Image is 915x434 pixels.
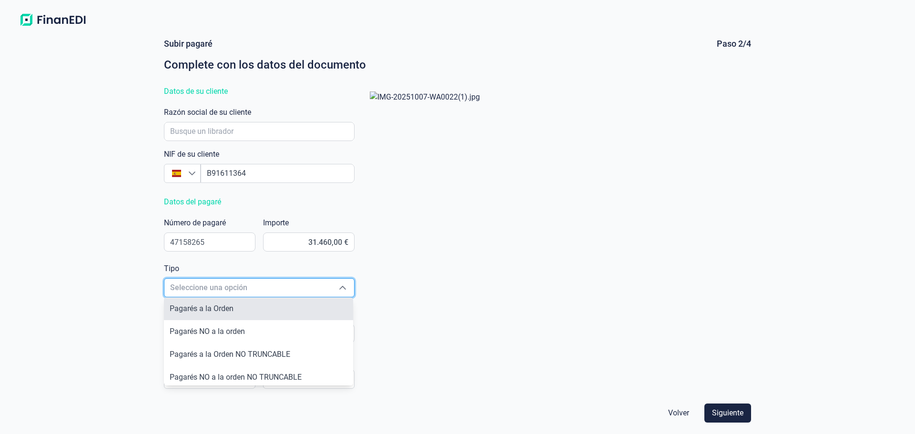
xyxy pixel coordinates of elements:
img: IMG-20251007-WA0022(1).jpg [370,91,743,103]
div: Paso 2/4 [717,38,751,50]
input: 0,00€ [263,232,355,252]
li: Pagarés a la Orden [164,297,353,320]
span: Pagarés a la Orden NO TRUNCABLE [170,350,290,359]
span: Siguiente [712,407,743,419]
div: Subir pagaré [164,38,213,50]
label: Razón social de su cliente [164,107,251,118]
li: Pagarés a la Orden NO TRUNCABLE [164,343,353,366]
div: Complete con los datos del documento [164,57,751,72]
label: Número de pagaré [164,217,226,229]
label: Importe [263,217,289,229]
img: ES [172,169,181,178]
label: Tipo [164,263,179,274]
span: Volver [668,407,689,419]
li: Pagarés NO a la orden NO TRUNCABLE [164,366,353,389]
span: Pagarés a la Orden [170,304,234,313]
img: Logo de aplicación [15,11,91,29]
div: Datos de su cliente [164,84,355,99]
div: Datos del pagaré [164,194,355,210]
label: NIF de su cliente [164,149,219,160]
input: Busque un NIF [201,164,355,183]
div: Busque un NIF [188,164,200,182]
span: Pagarés NO a la orden [170,327,245,336]
input: 97206102 [164,232,255,252]
button: Volver [661,404,697,423]
button: Siguiente [704,404,751,423]
input: Busque un librador [164,122,355,141]
span: Seleccione una opción [164,279,331,297]
li: Pagarés NO a la orden [164,320,353,343]
span: Pagarés NO a la orden NO TRUNCABLE [170,373,302,382]
div: Seleccione una opción [331,279,354,297]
